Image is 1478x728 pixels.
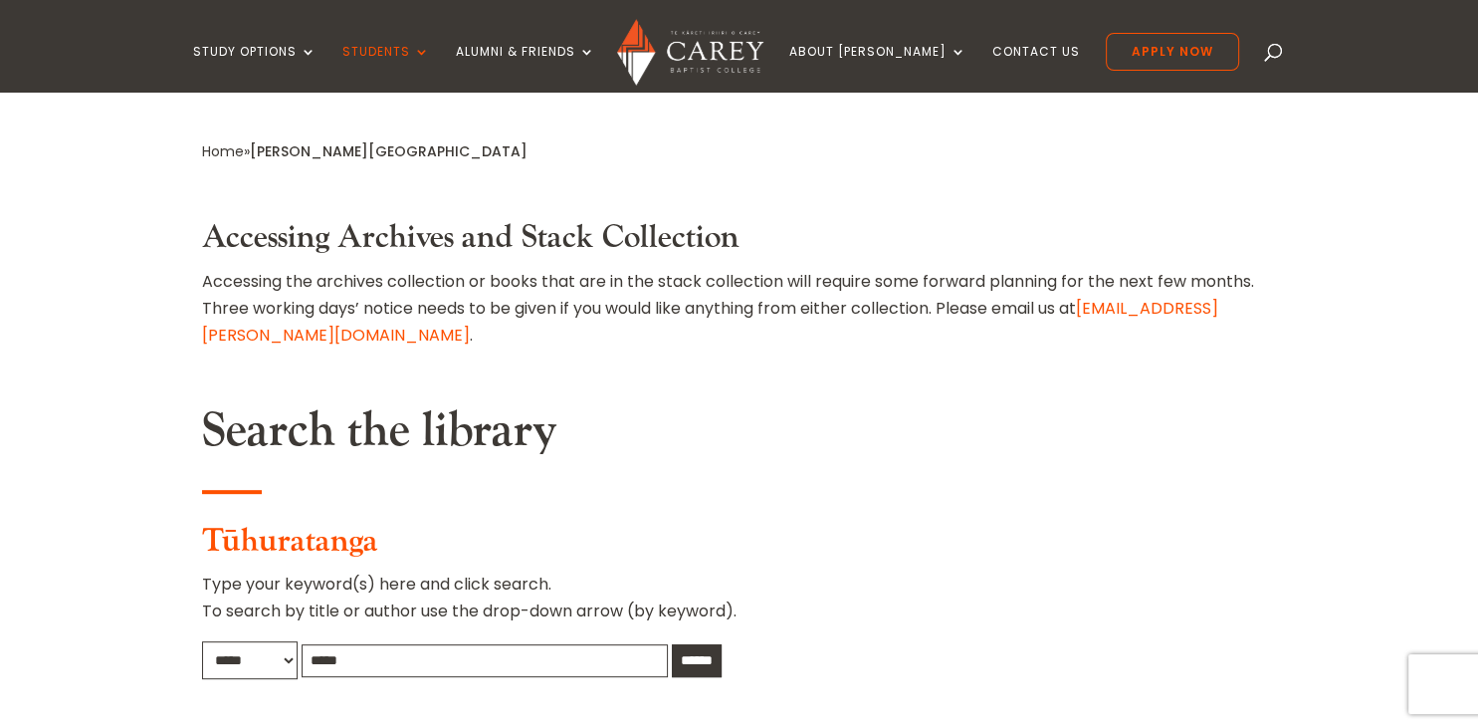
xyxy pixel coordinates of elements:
[202,523,1277,571] h3: Tūhuratanga
[193,45,317,92] a: Study Options
[202,571,1277,640] p: Type your keyword(s) here and click search. To search by title or author use the drop-down arrow ...
[992,45,1080,92] a: Contact Us
[456,45,595,92] a: Alumni & Friends
[202,268,1277,350] p: Accessing the archives collection or books that are in the stack collection will require some for...
[250,141,528,161] span: [PERSON_NAME][GEOGRAPHIC_DATA]
[617,19,763,86] img: Carey Baptist College
[789,45,966,92] a: About [PERSON_NAME]
[202,141,528,161] span: »
[202,402,1277,470] h2: Search the library
[342,45,430,92] a: Students
[1106,33,1239,71] a: Apply Now
[202,141,244,161] a: Home
[202,219,1277,267] h3: Accessing Archives and Stack Collection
